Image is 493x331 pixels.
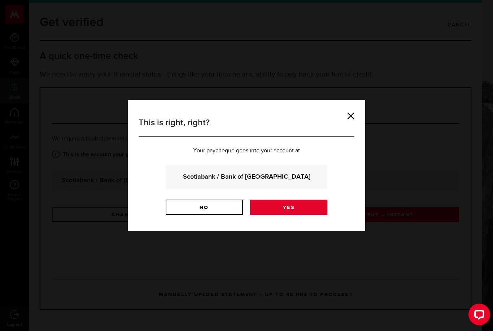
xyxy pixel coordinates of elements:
[139,116,354,137] h3: This is right, right?
[463,301,493,331] iframe: LiveChat chat widget
[139,148,354,154] p: Your paycheque goes into your account at
[175,172,318,182] strong: Scotiabank / Bank of [GEOGRAPHIC_DATA]
[166,200,243,215] a: No
[250,200,327,215] a: Yes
